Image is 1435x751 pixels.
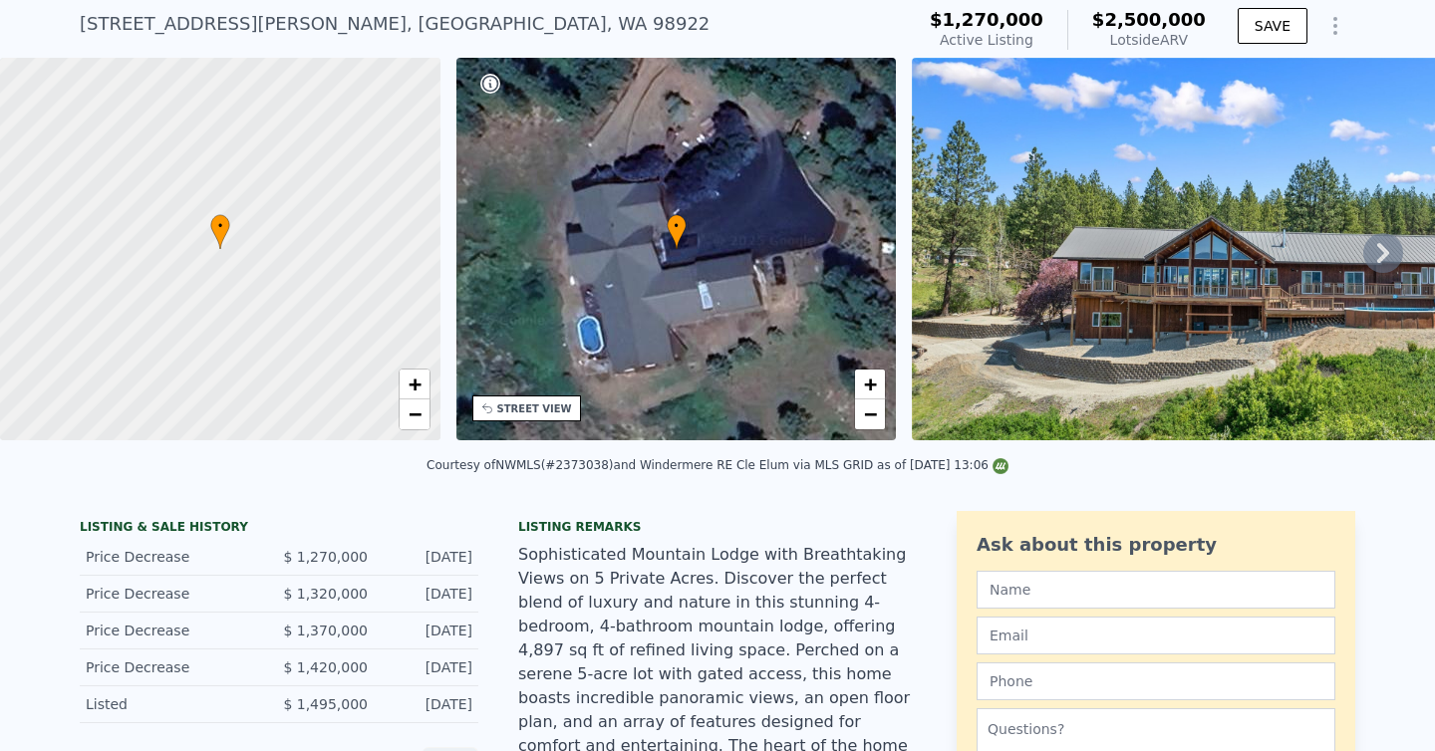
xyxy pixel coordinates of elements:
div: Ask about this property [977,531,1335,559]
span: + [408,372,421,396]
span: • [667,217,687,235]
div: • [210,214,230,249]
div: Price Decrease [86,657,263,677]
img: NWMLS Logo [993,458,1008,474]
span: • [210,217,230,235]
span: $ 1,370,000 [283,623,368,638]
div: Lotside ARV [1092,30,1206,50]
span: − [864,401,877,426]
div: Price Decrease [86,584,263,604]
div: [DATE] [384,657,472,677]
input: Phone [977,662,1335,700]
div: Price Decrease [86,547,263,567]
span: $ 1,420,000 [283,659,368,675]
button: Show Options [1315,6,1355,46]
div: [STREET_ADDRESS][PERSON_NAME] , [GEOGRAPHIC_DATA] , WA 98922 [80,10,710,38]
input: Email [977,617,1335,654]
span: + [864,372,877,396]
span: Active Listing [940,32,1033,48]
a: Zoom out [855,399,885,429]
span: − [408,401,421,426]
a: Zoom in [855,370,885,399]
span: $ 1,320,000 [283,586,368,602]
input: Name [977,571,1335,609]
div: [DATE] [384,547,472,567]
span: $ 1,495,000 [283,696,368,712]
div: Listed [86,694,263,714]
div: STREET VIEW [497,401,572,416]
div: [DATE] [384,621,472,640]
span: $1,270,000 [930,9,1043,30]
span: $ 1,270,000 [283,549,368,565]
div: Price Decrease [86,621,263,640]
div: [DATE] [384,694,472,714]
a: Zoom in [400,370,430,399]
span: $2,500,000 [1092,9,1206,30]
div: Courtesy of NWMLS (#2373038) and Windermere RE Cle Elum via MLS GRID as of [DATE] 13:06 [427,458,1008,472]
div: • [667,214,687,249]
div: [DATE] [384,584,472,604]
a: Zoom out [400,399,430,429]
div: Listing remarks [518,519,917,535]
button: SAVE [1238,8,1307,44]
div: LISTING & SALE HISTORY [80,519,478,539]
